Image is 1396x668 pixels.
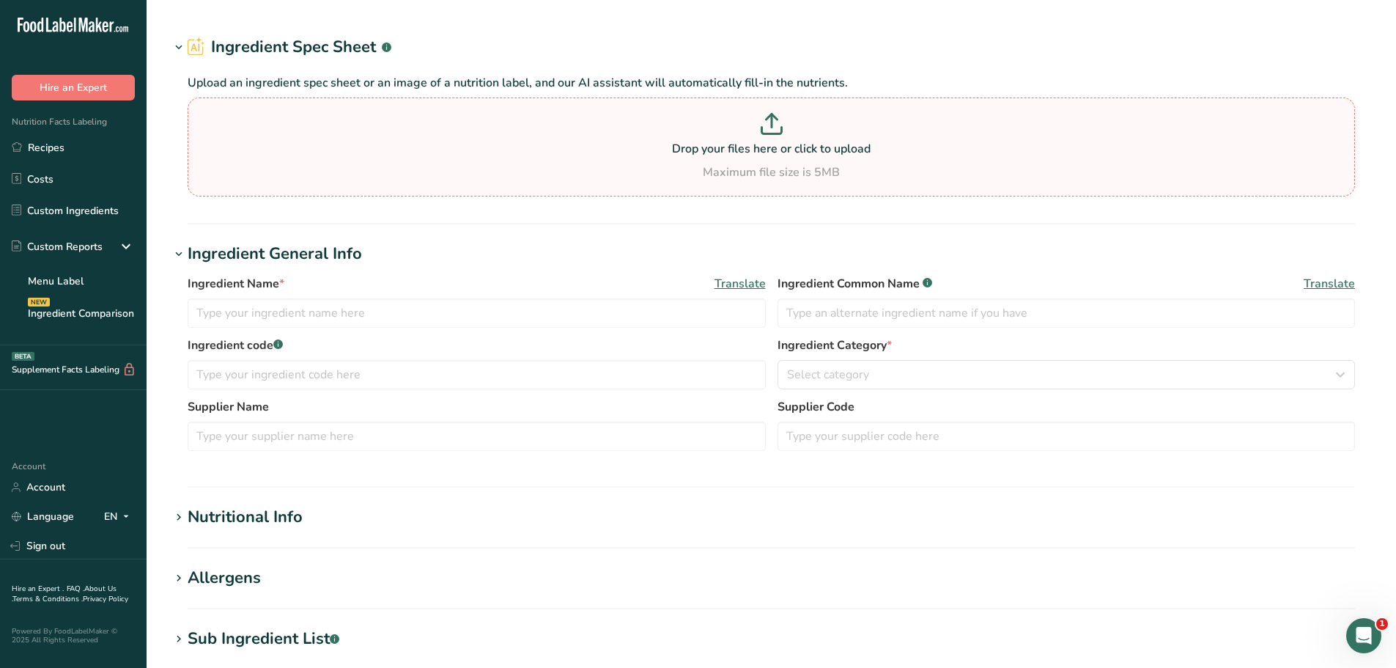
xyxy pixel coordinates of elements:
[188,275,284,293] span: Ingredient Name
[188,360,766,389] input: Type your ingredient code here
[12,504,74,529] a: Language
[188,566,261,590] div: Allergens
[104,508,135,526] div: EN
[12,627,135,645] div: Powered By FoodLabelMaker © 2025 All Rights Reserved
[778,298,1356,328] input: Type an alternate ingredient name if you have
[188,298,766,328] input: Type your ingredient name here
[188,422,766,451] input: Type your supplier name here
[188,398,766,416] label: Supplier Name
[778,337,1356,354] label: Ingredient Category
[12,594,83,604] a: Terms & Conditions .
[778,275,932,293] span: Ingredient Common Name
[778,398,1356,416] label: Supplier Code
[188,35,391,59] h2: Ingredient Spec Sheet
[778,422,1356,451] input: Type your supplier code here
[191,164,1351,181] div: Maximum file size is 5MB
[12,584,117,604] a: About Us .
[12,239,103,254] div: Custom Reports
[778,360,1356,389] button: Select category
[188,74,1355,92] p: Upload an ingredient spec sheet or an image of a nutrition label, and our AI assistant will autom...
[83,594,128,604] a: Privacy Policy
[787,366,869,383] span: Select category
[12,75,135,100] button: Hire an Expert
[1376,618,1388,630] span: 1
[1304,275,1355,293] span: Translate
[12,352,34,361] div: BETA
[188,627,339,651] div: Sub Ingredient List
[67,584,84,594] a: FAQ .
[714,275,766,293] span: Translate
[191,140,1351,158] p: Drop your files here or click to upload
[188,242,362,266] div: Ingredient General Info
[28,298,50,307] div: NEW
[1346,618,1381,653] iframe: Intercom live chat
[188,505,303,529] div: Nutritional Info
[12,584,64,594] a: Hire an Expert .
[188,337,766,354] label: Ingredient code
